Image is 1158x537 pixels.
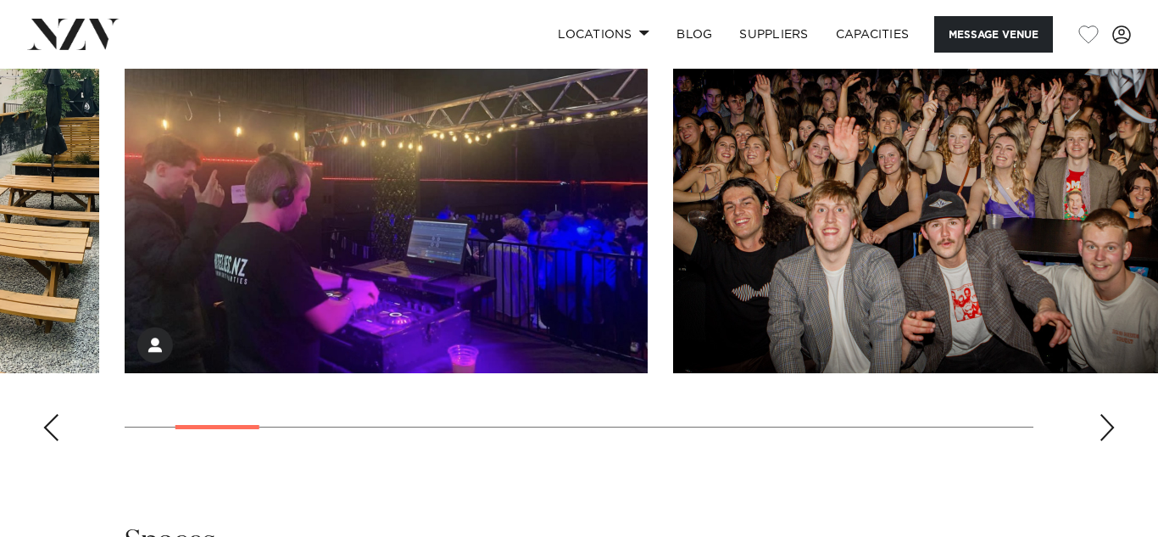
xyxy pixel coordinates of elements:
[663,16,726,53] a: BLOG
[822,16,923,53] a: Capacities
[544,16,663,53] a: Locations
[726,16,821,53] a: SUPPLIERS
[934,16,1053,53] button: Message Venue
[27,19,120,49] img: nzv-logo.png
